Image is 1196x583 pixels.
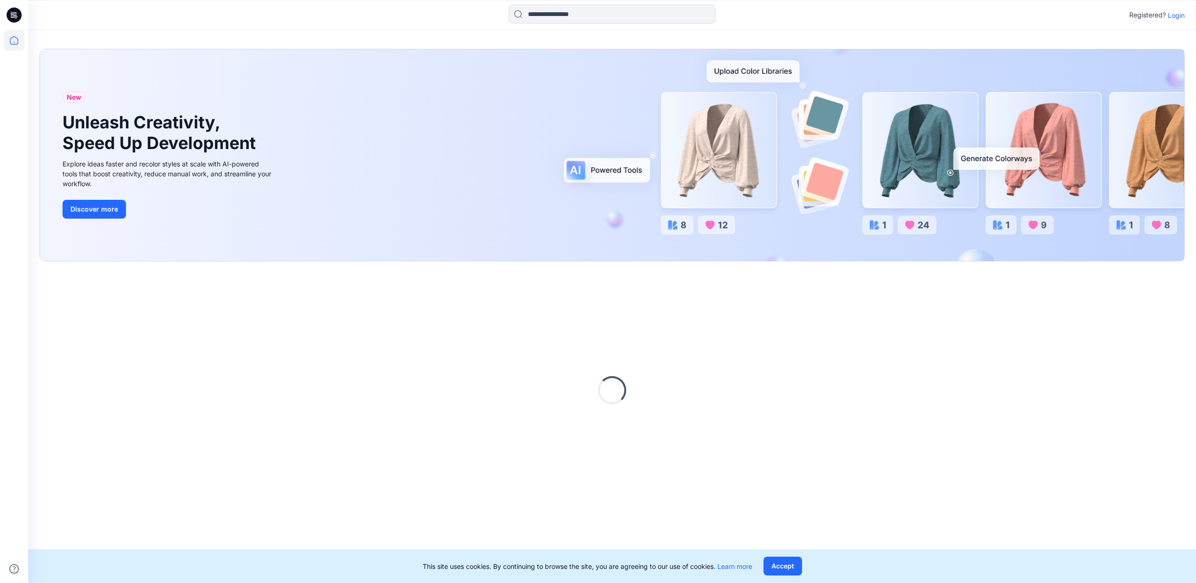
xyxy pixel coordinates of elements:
[1168,10,1185,20] p: Login
[423,561,752,571] p: This site uses cookies. By continuing to browse the site, you are agreeing to our use of cookies.
[717,562,752,570] a: Learn more
[63,112,260,153] h1: Unleash Creativity, Speed Up Development
[763,557,802,575] button: Accept
[63,200,274,219] a: Discover more
[67,92,81,103] span: New
[63,159,274,189] div: Explore ideas faster and recolor styles at scale with AI-powered tools that boost creativity, red...
[63,200,126,219] button: Discover more
[1129,9,1166,21] p: Registered?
